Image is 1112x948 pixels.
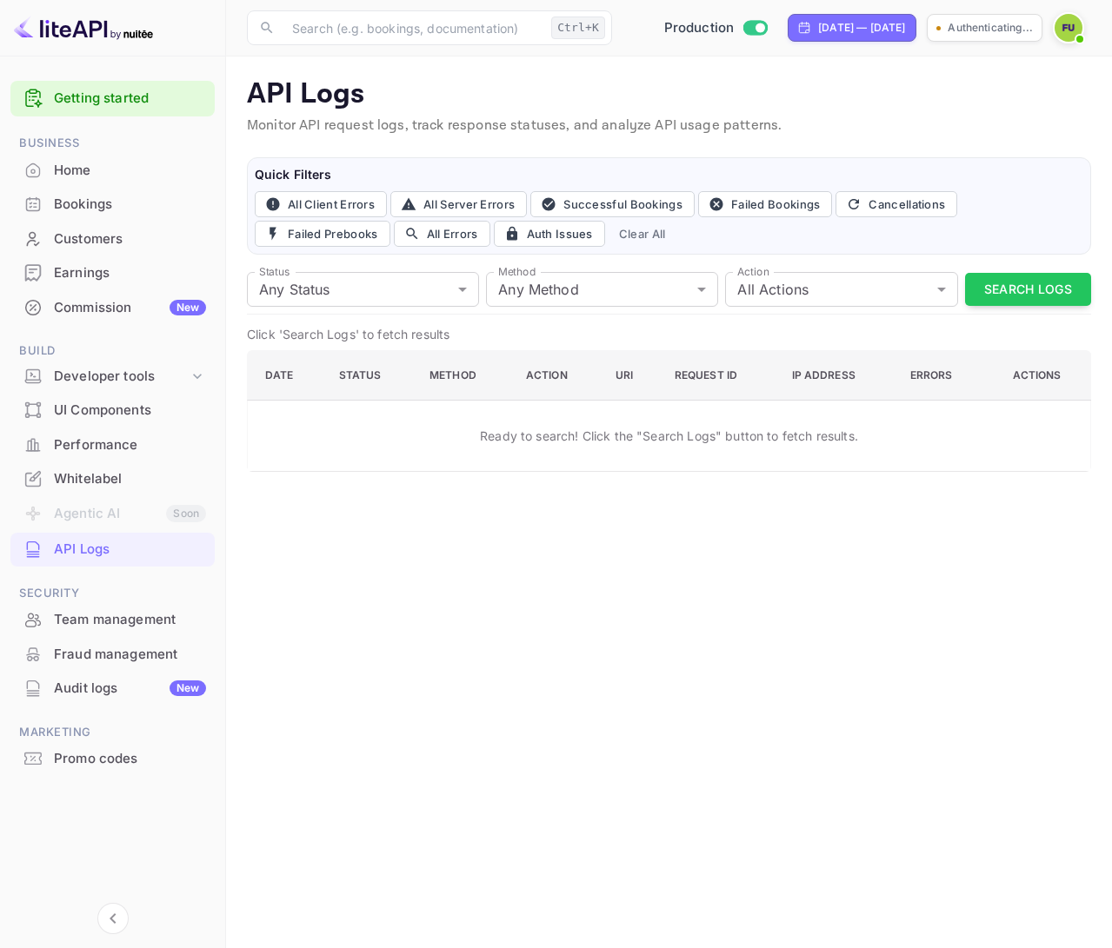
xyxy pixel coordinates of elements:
button: Clear All [612,221,673,247]
div: Home [54,161,206,181]
div: UI Components [10,394,215,428]
div: Customers [54,229,206,249]
div: New [170,680,206,696]
div: CommissionNew [10,291,215,325]
a: Performance [10,428,215,461]
a: Home [10,154,215,186]
div: Performance [54,435,206,455]
div: UI Components [54,401,206,421]
p: Monitor API request logs, track response statuses, and analyze API usage patterns. [247,116,1091,136]
div: Audit logsNew [10,672,215,706]
span: Security [10,584,215,603]
div: Whitelabel [10,462,215,496]
div: New [170,300,206,315]
a: Bookings [10,188,215,220]
div: Promo codes [54,749,206,769]
p: Authenticating... [948,20,1033,36]
div: Developer tools [10,361,215,392]
div: Whitelabel [54,469,206,489]
p: API Logs [247,77,1091,112]
div: Fraud management [54,645,206,665]
div: API Logs [10,533,215,567]
th: Date [248,351,325,401]
button: Successful Bookings [530,191,695,217]
div: Customers [10,222,215,256]
th: URI [602,351,661,401]
th: IP Address [778,351,896,401]
div: Earnings [54,263,206,283]
div: Fraud management [10,638,215,672]
div: Earnings [10,256,215,290]
span: Marketing [10,723,215,742]
a: Earnings [10,256,215,288]
button: Collapse navigation [97,903,129,934]
a: Team management [10,603,215,635]
th: Method [416,351,512,401]
div: Ctrl+K [551,17,605,39]
th: Request ID [661,351,778,401]
input: Search (e.g. bookings, documentation) [282,10,544,45]
th: Actions [987,351,1090,401]
div: Performance [10,428,215,462]
label: Status [259,264,290,279]
h6: Quick Filters [255,165,1083,184]
button: Cancellations [836,191,957,217]
a: Customers [10,222,215,255]
span: Build [10,341,215,361]
a: Promo codes [10,742,215,774]
button: All Server Errors [390,191,527,217]
button: Search Logs [965,273,1091,307]
div: All Actions [725,272,957,307]
div: Audit logs [54,679,206,699]
a: API Logs [10,533,215,565]
div: Commission [54,298,206,318]
div: Switch to Sandbox mode [657,18,775,38]
a: UI Components [10,394,215,426]
a: Fraud management [10,638,215,670]
div: [DATE] — [DATE] [818,20,905,36]
div: Bookings [54,195,206,215]
div: Team management [10,603,215,637]
label: Action [737,264,769,279]
span: Production [664,18,735,38]
img: Feot1000 User [1055,14,1082,42]
label: Method [498,264,536,279]
a: Getting started [54,89,206,109]
th: Status [325,351,416,401]
th: Action [512,351,602,401]
button: All Client Errors [255,191,387,217]
div: Developer tools [54,367,189,387]
button: Failed Bookings [698,191,833,217]
button: Failed Prebooks [255,221,390,247]
button: Auth Issues [494,221,605,247]
div: Bookings [10,188,215,222]
div: API Logs [54,540,206,560]
span: Business [10,134,215,153]
button: All Errors [394,221,490,247]
div: Team management [54,610,206,630]
div: Home [10,154,215,188]
a: Audit logsNew [10,672,215,704]
div: Promo codes [10,742,215,776]
div: Getting started [10,81,215,116]
p: Ready to search! Click the "Search Logs" button to fetch results. [480,427,858,445]
p: Click 'Search Logs' to fetch results [247,325,1091,343]
div: Any Status [247,272,479,307]
th: Errors [896,351,987,401]
a: Whitelabel [10,462,215,494]
div: Any Method [486,272,718,307]
a: CommissionNew [10,291,215,323]
img: LiteAPI logo [14,14,153,42]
